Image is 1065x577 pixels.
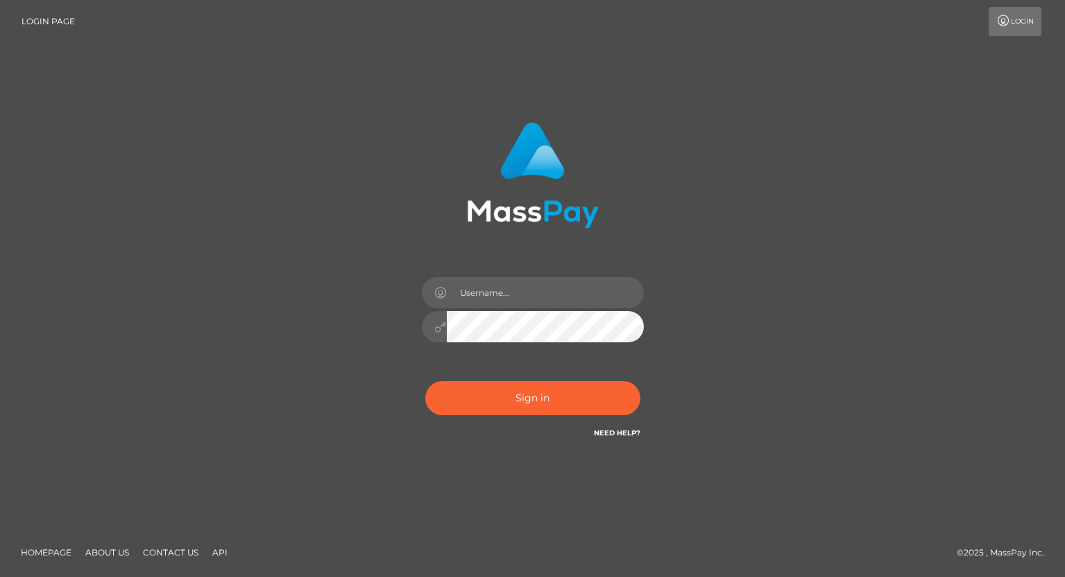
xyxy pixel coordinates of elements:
a: Need Help? [594,428,640,437]
input: Username... [447,277,644,308]
a: Homepage [15,542,77,563]
a: About Us [80,542,135,563]
a: API [207,542,233,563]
a: Contact Us [137,542,204,563]
div: © 2025 , MassPay Inc. [957,545,1055,560]
a: Login Page [22,7,75,36]
img: MassPay Login [467,122,599,228]
a: Login [989,7,1041,36]
button: Sign in [425,381,640,415]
